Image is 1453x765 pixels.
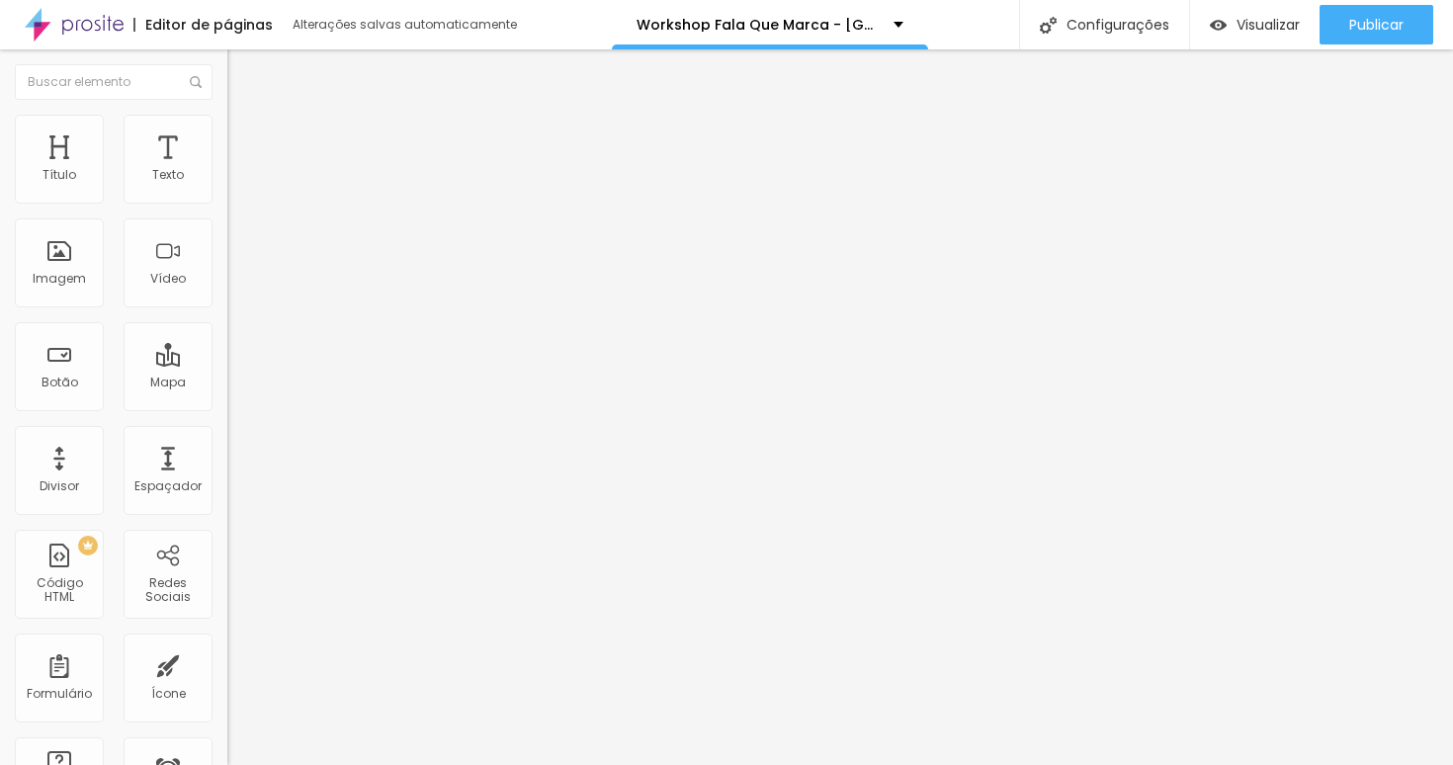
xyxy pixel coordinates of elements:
[43,168,76,182] div: Título
[133,18,273,32] div: Editor de páginas
[637,18,879,32] p: Workshop Fala Que Marca - [GEOGRAPHIC_DATA] /[GEOGRAPHIC_DATA]
[293,19,520,31] div: Alterações salvas automaticamente
[1320,5,1433,44] button: Publicar
[1349,17,1404,33] span: Publicar
[20,576,98,605] div: Código HTML
[150,272,186,286] div: Vídeo
[27,687,92,701] div: Formulário
[40,479,79,493] div: Divisor
[33,272,86,286] div: Imagem
[1237,17,1300,33] span: Visualizar
[151,687,186,701] div: Ícone
[1040,17,1057,34] img: Icone
[15,64,213,100] input: Buscar elemento
[150,376,186,389] div: Mapa
[128,576,207,605] div: Redes Sociais
[227,49,1453,765] iframe: Editor
[152,168,184,182] div: Texto
[134,479,202,493] div: Espaçador
[190,76,202,88] img: Icone
[1190,5,1320,44] button: Visualizar
[1210,17,1227,34] img: view-1.svg
[42,376,78,389] div: Botão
